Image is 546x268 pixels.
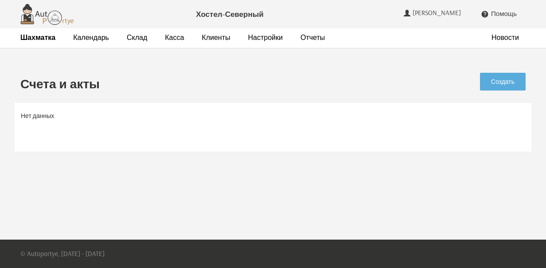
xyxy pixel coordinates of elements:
[248,33,283,42] a: Настройки
[491,10,517,18] span: Помощь
[20,240,105,268] p: © Autoportye, [DATE] - [DATE]
[481,10,489,18] i: 
[127,33,147,42] a: Склад
[491,33,519,42] a: Новости
[480,73,526,91] a: Создать
[165,33,184,42] a: Касса
[20,33,55,42] a: Шахматка
[202,33,230,42] a: Клиенты
[300,33,325,42] a: Отчеты
[73,33,109,42] a: Календарь
[21,111,525,121] p: Нет данных
[20,77,396,91] h2: Счета и акты
[413,9,463,17] span: [PERSON_NAME]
